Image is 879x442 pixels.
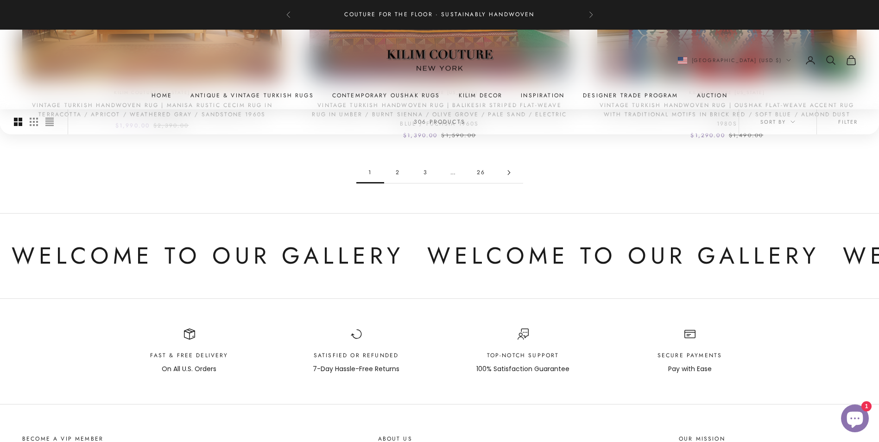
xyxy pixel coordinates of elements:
[414,117,465,126] p: 306 products
[356,162,384,183] span: 1
[441,131,475,140] compare-at-price: $1,590.00
[150,364,228,374] p: On All U.S. Orders
[729,131,763,140] compare-at-price: $1,490.00
[313,364,399,374] p: 7-Day Hassle-Free Returns
[403,131,437,140] sale-price: $1,390.00
[468,162,495,183] a: Go to page 26
[120,328,259,374] div: Item 1 of 4
[620,328,759,374] div: Item 4 of 4
[658,351,722,360] p: Secure Payments
[287,328,426,374] div: Item 2 of 4
[838,404,872,435] inbox-online-store-chat: Shopify online store chat
[583,91,678,100] a: Designer Trade Program
[356,162,523,183] nav: Pagination navigation
[440,162,468,183] span: …
[678,55,857,66] nav: Secondary navigation
[760,118,795,126] span: Sort by
[817,109,879,134] button: Filter
[692,56,782,64] span: [GEOGRAPHIC_DATA] (USD $)
[678,56,791,64] button: Change country or currency
[150,351,228,360] p: Fast & Free Delivery
[521,91,564,100] a: Inspiration
[190,91,314,100] a: Antique & Vintage Turkish Rugs
[412,162,440,183] a: Go to page 3
[332,91,440,100] a: Contemporary Oushak Rugs
[476,351,569,360] p: Top-Notch support
[10,237,403,275] p: Welcome to Our Gallery
[384,162,412,183] a: Go to page 2
[344,10,534,19] p: Couture for the Floor · Sustainably Handwoven
[426,237,818,275] p: Welcome to Our Gallery
[690,131,725,140] sale-price: $1,290.00
[152,91,172,100] a: Home
[22,91,857,100] nav: Primary navigation
[313,351,399,360] p: Satisfied or Refunded
[45,109,54,134] button: Switch to compact product images
[658,364,722,374] p: Pay with Ease
[14,109,22,134] button: Switch to larger product images
[678,57,687,64] img: United States
[739,109,816,134] button: Sort by
[454,328,593,374] div: Item 3 of 4
[382,38,498,82] img: Logo of Kilim Couture New York
[459,91,503,100] summary: Kilim Decor
[697,91,727,100] a: Auction
[476,364,569,374] p: 100% Satisfaction Guarantee
[495,162,523,183] a: Go to page 2
[30,109,38,134] button: Switch to smaller product images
